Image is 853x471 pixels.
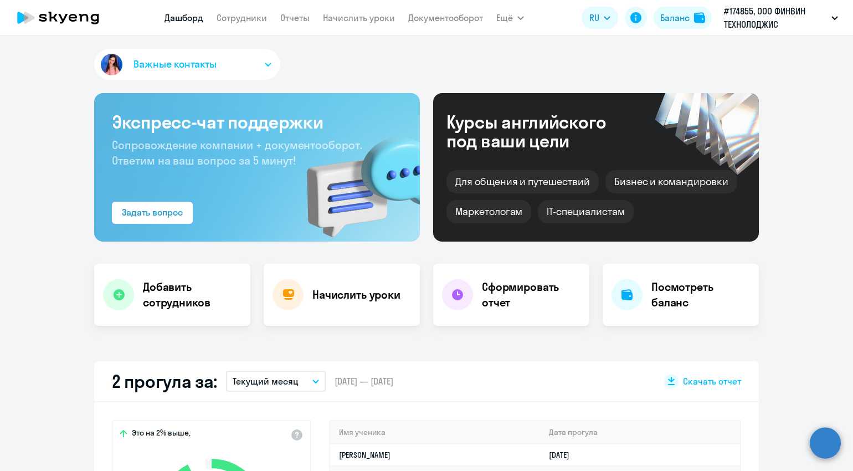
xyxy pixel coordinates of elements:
[654,7,712,29] button: Балансbalance
[538,200,633,223] div: IT-специалистам
[226,371,326,392] button: Текущий месяц
[312,287,400,303] h4: Начислить уроки
[99,52,125,78] img: avatar
[651,279,750,310] h4: Посмотреть баланс
[718,4,844,31] button: #174855, ООО ФИНВИН ТЕХНОЛОДЖИС
[496,7,524,29] button: Ещё
[280,12,310,23] a: Отчеты
[694,12,705,23] img: balance
[143,279,241,310] h4: Добавить сотрудников
[540,421,740,444] th: Дата прогула
[112,111,402,133] h3: Экспресс-чат поддержки
[122,206,183,219] div: Задать вопрос
[339,450,390,460] a: [PERSON_NAME]
[724,4,827,31] p: #174855, ООО ФИНВИН ТЕХНОЛОДЖИС
[549,450,578,460] a: [DATE]
[132,428,191,441] span: Это на 2% выше,
[165,12,203,23] a: Дашборд
[408,12,483,23] a: Документооборот
[446,200,531,223] div: Маркетологам
[660,11,690,24] div: Баланс
[582,7,618,29] button: RU
[94,49,280,80] button: Важные контакты
[133,57,217,71] span: Важные контакты
[446,170,599,193] div: Для общения и путешествий
[112,370,217,392] h2: 2 прогула за:
[233,375,299,388] p: Текущий месяц
[291,117,420,242] img: bg-img
[112,202,193,224] button: Задать вопрос
[112,138,362,167] span: Сопровождение компании + документооборот. Ответим на ваш вопрос за 5 минут!
[335,375,393,387] span: [DATE] — [DATE]
[605,170,737,193] div: Бизнес и командировки
[683,375,741,387] span: Скачать отчет
[446,112,636,150] div: Курсы английского под ваши цели
[589,11,599,24] span: RU
[330,421,540,444] th: Имя ученика
[482,279,580,310] h4: Сформировать отчет
[323,12,395,23] a: Начислить уроки
[496,11,513,24] span: Ещё
[217,12,267,23] a: Сотрудники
